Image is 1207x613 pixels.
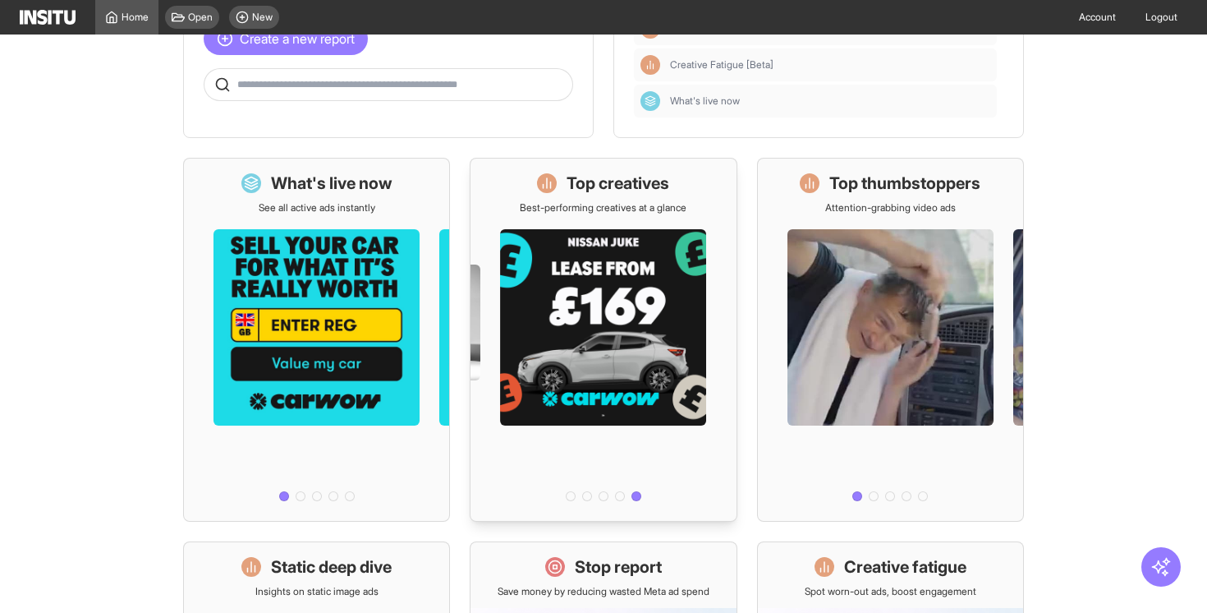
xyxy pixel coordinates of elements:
[829,172,980,195] h1: Top thumbstoppers
[259,201,375,214] p: See all active ads instantly
[825,201,956,214] p: Attention-grabbing video ads
[240,29,355,48] span: Create a new report
[567,172,669,195] h1: Top creatives
[122,11,149,24] span: Home
[670,94,990,108] span: What's live now
[271,555,392,578] h1: Static deep dive
[640,91,660,111] div: Dashboard
[670,58,990,71] span: Creative Fatigue [Beta]
[252,11,273,24] span: New
[520,201,686,214] p: Best-performing creatives at a glance
[20,10,76,25] img: Logo
[757,158,1024,522] a: Top thumbstoppersAttention-grabbing video ads
[271,172,392,195] h1: What's live now
[188,11,213,24] span: Open
[255,585,379,598] p: Insights on static image ads
[670,58,773,71] span: Creative Fatigue [Beta]
[204,22,368,55] button: Create a new report
[670,94,740,108] span: What's live now
[640,55,660,75] div: Insights
[183,158,450,522] a: What's live nowSee all active ads instantly
[470,158,737,522] a: Top creativesBest-performing creatives at a glance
